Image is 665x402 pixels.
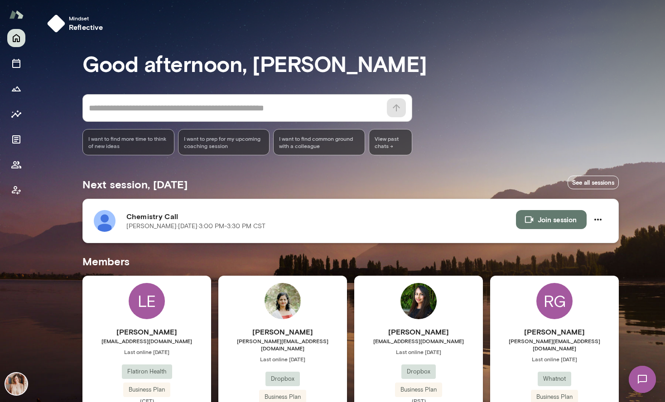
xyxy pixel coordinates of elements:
button: Home [7,29,25,47]
span: I want to prep for my upcoming coaching session [184,135,264,149]
span: I want to find more time to think of new ideas [88,135,169,149]
button: Growth Plan [7,80,25,98]
div: I want to prep for my upcoming coaching session [178,129,270,155]
span: Mindset [69,14,103,22]
h6: [PERSON_NAME] [82,326,211,337]
h6: reflective [69,22,103,33]
span: Last online [DATE] [354,348,483,355]
img: Nancy Alsip [5,373,27,395]
span: Business Plan [395,385,442,394]
span: Dropbox [401,367,436,376]
span: Last online [DATE] [82,348,211,355]
h5: Members [82,254,619,268]
span: View past chats -> [369,129,412,155]
span: Dropbox [265,374,300,383]
button: Documents [7,130,25,148]
span: Last online [DATE] [218,355,347,363]
div: LE [129,283,165,319]
button: Members [7,156,25,174]
img: mindset [47,14,65,33]
button: Sessions [7,54,25,72]
button: Join session [516,210,587,229]
span: [PERSON_NAME][EMAIL_ADDRESS][DOMAIN_NAME] [218,337,347,352]
span: I want to find common ground with a colleague [279,135,359,149]
span: Whatnot [538,374,571,383]
span: Business Plan [531,392,578,402]
h6: Chemistry Call [126,211,516,222]
img: Geetika Singh [265,283,301,319]
p: [PERSON_NAME] · [DATE] · 3:00 PM-3:30 PM CST [126,222,265,231]
div: RG [536,283,573,319]
span: [PERSON_NAME][EMAIL_ADDRESS][DOMAIN_NAME] [490,337,619,352]
h6: [PERSON_NAME] [218,326,347,337]
button: Insights [7,105,25,123]
span: Business Plan [123,385,170,394]
img: Harsha Aravindakshan [400,283,437,319]
div: I want to find more time to think of new ideas [82,129,174,155]
a: See all sessions [568,176,619,190]
h6: [PERSON_NAME] [490,326,619,337]
h5: Next session, [DATE] [82,177,188,191]
button: Mindsetreflective [43,11,111,36]
span: Last online [DATE] [490,355,619,363]
button: Client app [7,181,25,199]
span: Business Plan [259,392,306,402]
span: [EMAIL_ADDRESS][DOMAIN_NAME] [354,337,483,345]
span: Flatiron Health [122,367,172,376]
img: Mento [9,6,24,23]
div: I want to find common ground with a colleague [273,129,365,155]
h3: Good afternoon, [PERSON_NAME] [82,51,619,76]
span: [EMAIL_ADDRESS][DOMAIN_NAME] [82,337,211,345]
h6: [PERSON_NAME] [354,326,483,337]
